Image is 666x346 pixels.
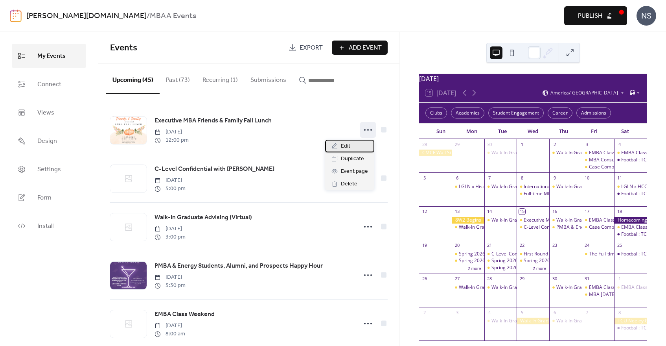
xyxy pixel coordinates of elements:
a: C-Level Confidential with [PERSON_NAME] [155,164,274,174]
div: 15 [519,209,525,215]
span: Publish [578,11,602,21]
div: Football: TCU vs ISU [621,325,665,331]
div: 10 [584,175,590,181]
div: Tue [487,124,518,139]
span: Views [37,107,54,119]
div: Spring 2026 Enrollment Info Session: (In-Person PMBAs Spring '25 and Fall '24 and ACCP Sum '24 & ... [452,257,484,264]
div: 17 [584,209,590,215]
button: Upcoming (45) [106,64,160,94]
div: 28 [421,141,427,147]
div: Walk-In Graduate Advising (Virtual) [549,284,582,291]
div: Walk-In Graduate Advising (Virtual) [491,183,568,190]
div: C-Level Confidential with [PERSON_NAME] [524,224,616,231]
div: Walk-In Graduate Advising (Virtual) [549,318,582,324]
div: MBA [DATE] Party [589,291,629,298]
div: Wed [518,124,548,139]
span: 3:00 pm [155,233,186,241]
button: Recurring (1) [196,64,244,93]
div: Walk-In Graduate Advising (In-Person) [452,284,484,291]
div: EMBA Class Weekend [614,284,647,291]
div: EMBA Class Weekend [582,150,614,156]
button: Add Event [332,41,388,55]
span: Export [300,43,323,53]
div: 6 [552,309,557,315]
div: 27 [454,276,460,282]
div: Walk-In Graduate Advising (Virtual) [491,318,568,324]
span: Design [37,135,57,148]
span: [DATE] [155,225,186,233]
button: Past (73) [160,64,196,93]
a: Walk-In Graduate Advising (Virtual) [155,213,252,223]
div: Walk-In Graduate Advising (In-Person) [517,318,549,324]
span: Walk-In Graduate Advising (Virtual) [155,213,252,222]
div: Walk-In Graduate Advising (Virtual) [556,150,633,156]
div: 29 [454,141,460,147]
span: 12:00 pm [155,136,189,144]
div: 25 [616,242,622,248]
div: Walk-In Graduate Advising (In-Preson) [452,224,484,231]
div: EMBA Class Weekend [589,217,637,224]
div: Sat [610,124,640,139]
div: Full-time MBA Virtual Info Session [524,191,597,197]
div: 13 [454,209,460,215]
div: 5 [421,175,427,181]
div: LGLN x Hispanic Chamber Main St. Project [452,183,484,190]
span: 5:30 pm [155,281,186,290]
span: [DATE] [155,128,189,136]
div: 30 [487,141,493,147]
div: [DATE] [419,74,647,83]
div: Football: TCU vs KSU [614,191,647,197]
a: Export [283,41,329,55]
div: EMBA Class Weekend [582,284,614,291]
div: LGLN x Hispanic Chamber Main St. Project [459,183,551,190]
div: Walk-In Graduate Advising (Virtual) [484,318,517,324]
div: First Round TCU Neeley Full-time MBA Interview Day [517,251,549,257]
div: Thu [548,124,579,139]
div: Spring 2026 Enrollment Info sessions (In Person PMBAs Fall '25 and Energy MBA '25) [484,265,517,271]
div: 2 [421,309,427,315]
div: Walk-In Graduate Advising (Virtual) [556,217,633,224]
div: Academics [451,107,484,118]
div: 21 [487,242,493,248]
div: CMCF Wall Street Prep [419,150,452,156]
button: 2 more [464,265,484,271]
span: 5:00 pm [155,185,186,193]
div: Full-time MBA Virtual Info Session [517,191,549,197]
div: 7 [584,309,590,315]
div: EMBA Class Weekend [589,150,637,156]
div: Walk-In Graduate Advising (Virtual) [549,183,582,190]
div: MBA Halloween Party [582,291,614,298]
div: 8 [519,175,525,181]
div: MBA Consulting Club Panel [589,157,648,163]
div: 30 [552,276,557,282]
span: America/[GEOGRAPHIC_DATA] [550,91,618,95]
div: MBA Consulting Club Panel [582,157,614,163]
div: 31 [584,276,590,282]
div: PMBA & Energy Students, Alumni, and Prospects Happy Hour [549,224,582,231]
div: Walk-In Graduate Advising (In-Person) [459,284,542,291]
div: Spring 2026 Enrollment Info Sessions (1st YR Full Time MBA ) [517,257,549,264]
div: 6 [454,175,460,181]
div: Walk-In Graduate Advising (Virtual) [556,318,633,324]
div: The Full-time MBA Student Experience [582,251,614,257]
div: EMBA Class Weekend [582,217,614,224]
b: / [147,9,150,24]
div: Walk-In Graduate Advising (Virtual) [491,284,568,291]
div: 18 [616,209,622,215]
div: EMBA Class Weekend [614,150,647,156]
div: Walk-In Graduate Advising (Virtual) [484,183,517,190]
span: Duplicate [341,154,364,164]
a: PMBA & Energy Students, Alumni, and Prospects Happy Hour [155,261,323,271]
div: 8W2 Begins [452,217,484,224]
a: Design [12,129,86,153]
div: 11 [616,175,622,181]
div: Spring 2026 Enrollment Info Session: (In-Person PMBAs Spring '25 and Fall '24 and ACCP Sum '24 & ... [452,251,484,257]
div: EMBA Class Weekend [614,224,647,231]
div: 16 [552,209,557,215]
span: [DATE] [155,176,186,185]
div: Walk-In Graduate Advising (Virtual) [556,284,633,291]
div: C-Level Confidential with Jim Keyes [484,251,517,257]
div: Student Engagement [488,107,544,118]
